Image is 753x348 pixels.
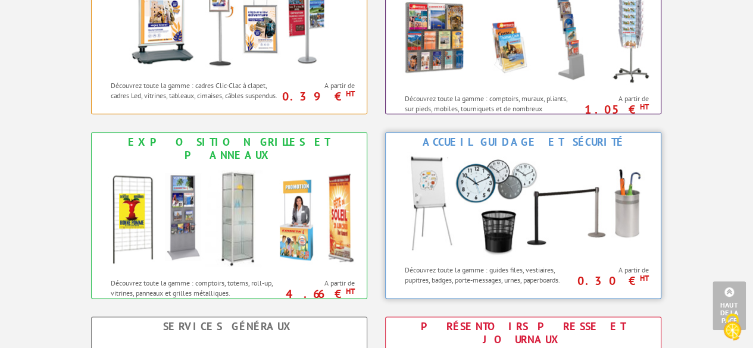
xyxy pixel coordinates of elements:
p: 4.66 € [278,290,355,297]
a: Exposition Grilles et Panneaux Exposition Grilles et Panneaux Découvrez toute la gamme : comptoir... [91,132,367,299]
p: 1.05 € [572,106,649,113]
p: Découvrez toute la gamme : comptoirs, muraux, pliants, sur pieds, mobiles, tourniquets et de nomb... [405,93,574,124]
img: Exposition Grilles et Panneaux [98,165,360,272]
span: A partir de [578,265,649,275]
span: A partir de [284,278,355,288]
span: A partir de [578,94,649,104]
p: 0.30 € [572,277,649,284]
sup: HT [345,286,354,296]
div: Accueil Guidage et Sécurité [389,136,658,149]
sup: HT [345,89,354,99]
sup: HT [639,102,648,112]
button: Cookies (fenêtre modale) [711,308,753,348]
img: Cookies (fenêtre modale) [717,312,747,342]
p: Découvrez toute la gamme : cadres Clic-Clac à clapet, cadres Led, vitrines, tableaux, cimaises, c... [111,80,280,101]
div: Exposition Grilles et Panneaux [95,136,364,162]
p: Découvrez toute la gamme : guides files, vestiaires, pupitres, badges, porte-messages, urnes, pap... [405,265,574,285]
a: Haut de la page [713,281,746,330]
p: 0.39 € [278,93,355,100]
div: Présentoirs Presse et Journaux [389,320,658,346]
span: A partir de [284,81,355,90]
sup: HT [639,273,648,283]
div: Services Généraux [95,320,364,333]
img: Accueil Guidage et Sécurité [392,152,654,259]
p: Découvrez toute la gamme : comptoirs, totems, roll-up, vitrines, panneaux et grilles métalliques. [111,278,280,298]
a: Accueil Guidage et Sécurité Accueil Guidage et Sécurité Découvrez toute la gamme : guides files, ... [385,132,661,299]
